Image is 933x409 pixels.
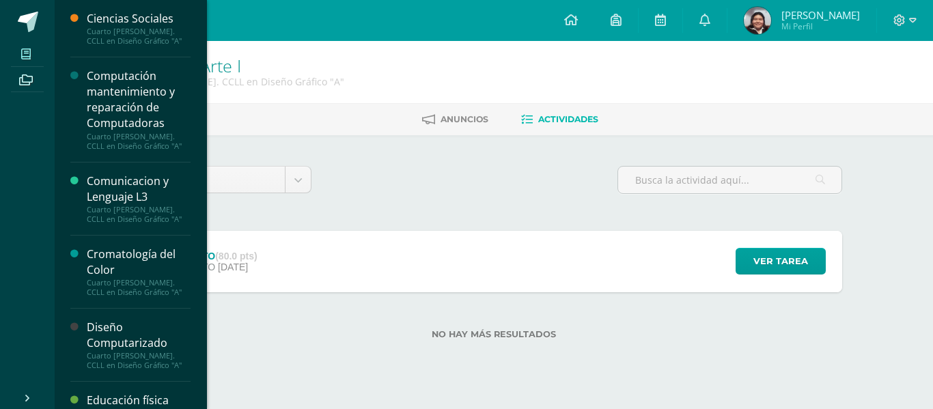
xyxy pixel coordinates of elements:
[538,114,598,124] span: Actividades
[521,109,598,130] a: Actividades
[781,8,860,22] span: [PERSON_NAME]
[87,205,191,224] div: Cuarto [PERSON_NAME]. CCLL en Diseño Gráfico "A"
[215,251,257,262] strong: (80.0 pts)
[87,278,191,297] div: Cuarto [PERSON_NAME]. CCLL en Diseño Gráfico "A"
[87,393,191,408] div: Educación física
[422,109,488,130] a: Anuncios
[736,248,826,274] button: Ver tarea
[107,75,344,88] div: Cuarto Bach. CCLL en Diseño Gráfico 'A'
[87,11,191,27] div: Ciencias Sociales
[162,251,257,262] div: PROYECTO
[744,7,771,34] img: e27cf34c3a273a5c895db822b70d9e8d.png
[87,246,191,297] a: Cromatología del ColorCuarto [PERSON_NAME]. CCLL en Diseño Gráfico "A"
[87,68,191,131] div: Computación mantenimiento y reparación de Computadoras
[781,20,860,32] span: Mi Perfil
[218,262,248,272] span: [DATE]
[753,249,808,274] span: Ver tarea
[87,320,191,351] div: Diseño Computarizado
[87,27,191,46] div: Cuarto [PERSON_NAME]. CCLL en Diseño Gráfico "A"
[156,167,275,193] span: Unidad 4
[87,351,191,370] div: Cuarto [PERSON_NAME]. CCLL en Diseño Gráfico "A"
[87,173,191,224] a: Comunicacion y Lenguaje L3Cuarto [PERSON_NAME]. CCLL en Diseño Gráfico "A"
[146,167,311,193] a: Unidad 4
[145,329,842,339] label: No hay más resultados
[441,114,488,124] span: Anuncios
[87,246,191,278] div: Cromatología del Color
[107,56,344,75] h1: Historia del Arte I
[87,320,191,370] a: Diseño ComputarizadoCuarto [PERSON_NAME]. CCLL en Diseño Gráfico "A"
[87,173,191,205] div: Comunicacion y Lenguaje L3
[618,167,841,193] input: Busca la actividad aquí...
[87,132,191,151] div: Cuarto [PERSON_NAME]. CCLL en Diseño Gráfico "A"
[87,11,191,46] a: Ciencias SocialesCuarto [PERSON_NAME]. CCLL en Diseño Gráfico "A"
[87,68,191,150] a: Computación mantenimiento y reparación de ComputadorasCuarto [PERSON_NAME]. CCLL en Diseño Gráfic...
